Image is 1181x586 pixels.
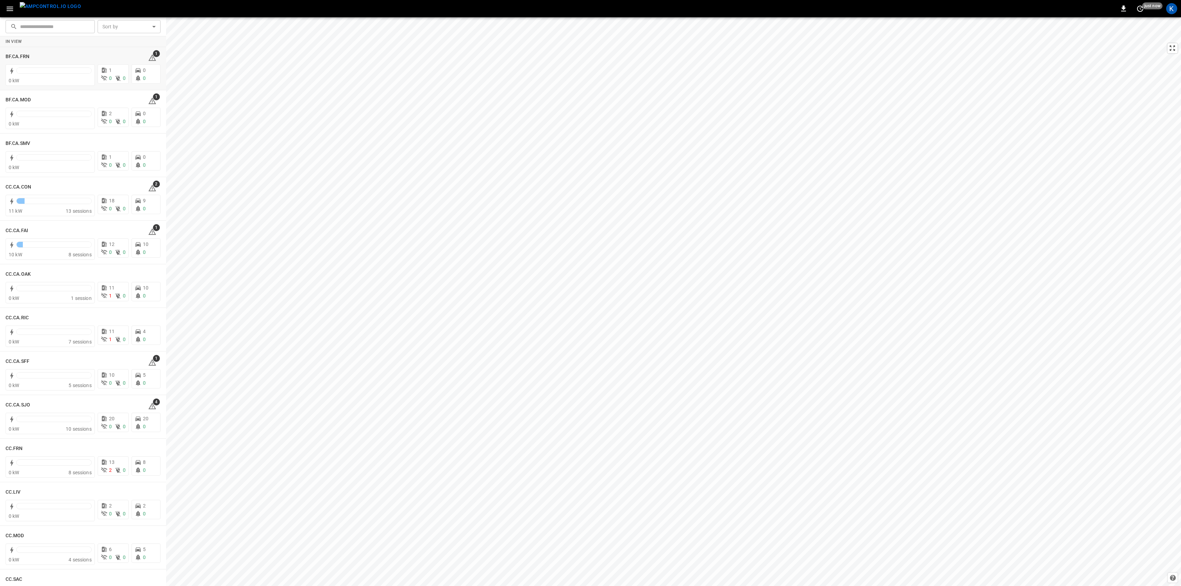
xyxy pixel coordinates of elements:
[143,198,146,203] span: 9
[6,183,31,191] h6: CC.CA.CON
[6,271,31,278] h6: CC.CA.OAK
[153,224,160,231] span: 1
[143,459,146,465] span: 8
[109,154,112,160] span: 1
[143,75,146,81] span: 0
[9,208,22,214] span: 11 kW
[153,399,160,405] span: 4
[153,93,160,100] span: 1
[109,293,112,299] span: 1
[109,75,112,81] span: 0
[123,380,126,386] span: 0
[6,576,22,583] h6: CC.SAC
[143,285,148,291] span: 10
[1142,2,1163,9] span: just now
[143,67,146,73] span: 0
[143,329,146,334] span: 4
[143,503,146,509] span: 2
[143,154,146,160] span: 0
[143,372,146,378] span: 5
[6,358,29,365] h6: CC.CA.SFF
[71,295,91,301] span: 1 session
[66,426,92,432] span: 10 sessions
[143,511,146,516] span: 0
[69,383,92,388] span: 5 sessions
[109,198,115,203] span: 18
[6,488,21,496] h6: CC.LIV
[123,337,126,342] span: 0
[6,39,22,44] strong: In View
[6,227,28,235] h6: CC.CA.FAI
[123,511,126,516] span: 0
[109,329,115,334] span: 11
[143,206,146,211] span: 0
[143,119,146,124] span: 0
[6,445,23,452] h6: CC.FRN
[153,181,160,187] span: 2
[123,555,126,560] span: 0
[143,416,148,421] span: 20
[109,67,112,73] span: 1
[109,111,112,116] span: 2
[123,249,126,255] span: 0
[109,380,112,386] span: 0
[6,96,31,104] h6: BF.CA.MOD
[143,380,146,386] span: 0
[9,78,19,83] span: 0 kW
[9,383,19,388] span: 0 kW
[69,252,92,257] span: 8 sessions
[143,162,146,168] span: 0
[9,426,19,432] span: 0 kW
[143,337,146,342] span: 0
[69,470,92,475] span: 8 sessions
[109,285,115,291] span: 11
[109,372,115,378] span: 10
[143,249,146,255] span: 0
[9,165,19,170] span: 0 kW
[6,532,24,540] h6: CC.MOD
[109,241,115,247] span: 12
[109,547,112,552] span: 6
[66,208,92,214] span: 13 sessions
[109,249,112,255] span: 0
[123,206,126,211] span: 0
[143,467,146,473] span: 0
[9,295,19,301] span: 0 kW
[143,241,148,247] span: 10
[9,513,19,519] span: 0 kW
[109,424,112,429] span: 0
[143,547,146,552] span: 5
[1135,3,1146,14] button: set refresh interval
[109,467,112,473] span: 2
[109,555,112,560] span: 0
[153,355,160,362] span: 1
[153,50,160,57] span: 1
[109,337,112,342] span: 1
[123,75,126,81] span: 0
[69,557,92,562] span: 4 sessions
[1166,3,1177,14] div: profile-icon
[109,459,115,465] span: 13
[9,470,19,475] span: 0 kW
[9,252,22,257] span: 10 kW
[123,424,126,429] span: 0
[109,162,112,168] span: 0
[6,140,30,147] h6: BF.CA.SMV
[9,339,19,345] span: 0 kW
[109,511,112,516] span: 0
[9,557,19,562] span: 0 kW
[6,401,30,409] h6: CC.CA.SJO
[143,111,146,116] span: 0
[109,206,112,211] span: 0
[109,416,115,421] span: 20
[109,503,112,509] span: 2
[20,2,81,11] img: ampcontrol.io logo
[6,314,29,322] h6: CC.CA.RIC
[9,121,19,127] span: 0 kW
[143,424,146,429] span: 0
[123,293,126,299] span: 0
[123,467,126,473] span: 0
[109,119,112,124] span: 0
[123,119,126,124] span: 0
[6,53,29,61] h6: BF.CA.FRN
